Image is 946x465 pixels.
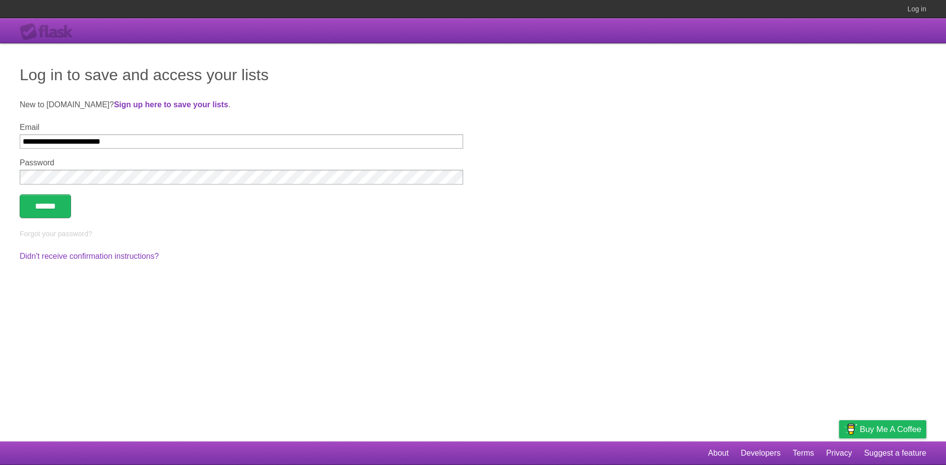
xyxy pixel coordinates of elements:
a: Suggest a feature [864,444,926,463]
label: Password [20,158,463,167]
h1: Log in to save and access your lists [20,63,926,87]
a: Didn't receive confirmation instructions? [20,252,159,260]
a: Sign up here to save your lists [114,100,228,109]
img: Buy me a coffee [844,421,857,437]
label: Email [20,123,463,132]
p: New to [DOMAIN_NAME]? . [20,99,926,111]
div: Flask [20,23,79,41]
a: Developers [741,444,780,463]
a: Buy me a coffee [839,420,926,438]
a: Terms [793,444,814,463]
a: Forgot your password? [20,230,92,238]
span: Buy me a coffee [860,421,921,438]
a: About [708,444,729,463]
a: Privacy [826,444,852,463]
